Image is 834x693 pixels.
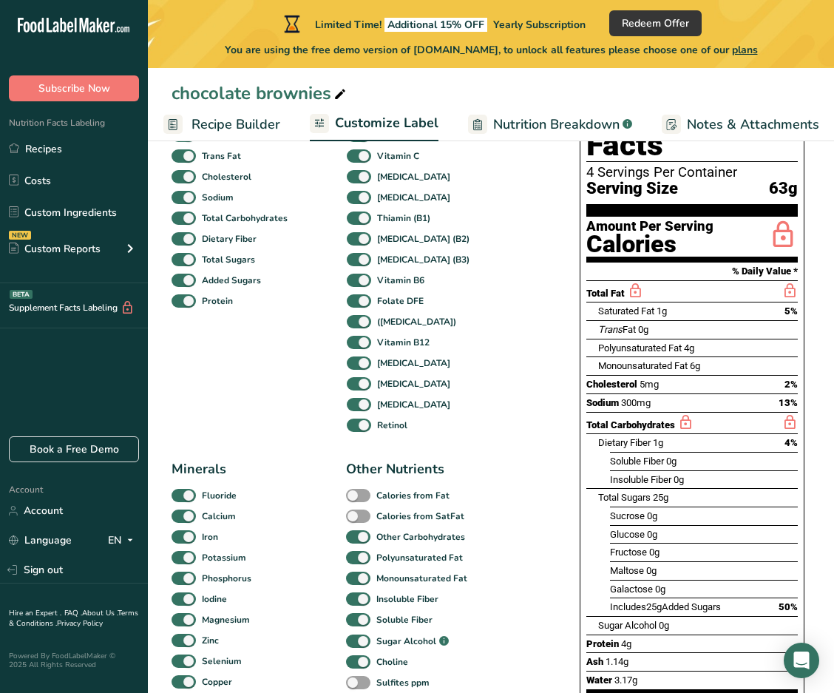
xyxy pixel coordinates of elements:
[784,643,819,678] div: Open Intercom Messenger
[172,80,349,107] div: chocolate brownies
[598,492,651,503] span: Total Sugars
[598,324,623,335] i: Trans
[598,324,636,335] span: Fat
[377,170,450,183] b: [MEDICAL_DATA]
[606,656,628,667] span: 1.14g
[9,608,61,618] a: Hire an Expert .
[202,170,251,183] b: Cholesterol
[377,294,424,308] b: Folate DFE
[163,108,280,141] a: Recipe Builder
[9,231,31,240] div: NEW
[202,294,233,308] b: Protein
[377,149,419,163] b: Vitamin C
[202,212,288,225] b: Total Carbohydrates
[376,489,450,502] b: Calories from Fat
[653,437,663,448] span: 1g
[784,305,798,317] span: 5%
[610,584,653,595] span: Galactose
[384,18,487,32] span: Additional 15% OFF
[202,613,250,626] b: Magnesium
[598,437,651,448] span: Dietary Fiber
[598,360,688,371] span: Monounsaturated Fat
[610,565,644,576] span: Maltose
[377,274,424,287] b: Vitamin B6
[376,572,467,585] b: Monounsaturated Fat
[493,18,586,32] span: Yearly Subscription
[10,290,33,299] div: BETA
[377,356,450,370] b: [MEDICAL_DATA]
[687,115,819,135] span: Notes & Attachments
[468,108,632,141] a: Nutrition Breakdown
[586,656,603,667] span: Ash
[82,608,118,618] a: About Us .
[622,16,689,31] span: Redeem Offer
[586,94,798,162] h1: Nutrition Facts
[310,107,438,142] a: Customize Label
[57,618,103,629] a: Privacy Policy
[610,547,647,558] span: Fructose
[9,75,139,101] button: Subscribe Now
[614,675,637,686] span: 3.17g
[666,456,677,467] span: 0g
[202,530,218,544] b: Iron
[376,655,408,669] b: Choline
[610,510,645,521] span: Sucrose
[779,397,798,408] span: 13%
[646,601,662,612] span: 25g
[377,191,450,204] b: [MEDICAL_DATA]
[586,165,798,180] div: 4 Servings Per Container
[9,436,139,462] a: Book a Free Demo
[779,601,798,612] span: 50%
[9,527,72,553] a: Language
[376,592,438,606] b: Insoluble Fiber
[202,592,227,606] b: Iodine
[202,191,234,204] b: Sodium
[690,360,700,371] span: 6g
[586,180,678,198] span: Serving Size
[586,397,619,408] span: Sodium
[172,459,311,479] div: Minerals
[376,676,430,689] b: Sulfites ppm
[376,613,433,626] b: Soluble Fiber
[647,510,657,521] span: 0g
[225,42,758,58] span: You are using the free demo version of [DOMAIN_NAME], to unlock all features please choose one of...
[586,263,798,280] section: % Daily Value *
[586,379,637,390] span: Cholesterol
[376,530,465,544] b: Other Carbohydrates
[64,608,82,618] a: FAQ .
[621,638,631,649] span: 4g
[493,115,620,135] span: Nutrition Breakdown
[377,315,456,328] b: ([MEDICAL_DATA])
[9,241,101,257] div: Custom Reports
[586,419,675,430] span: Total Carbohydrates
[598,342,682,354] span: Polyunsaturated Fat
[376,510,464,523] b: Calories from SatFat
[202,149,241,163] b: Trans Fat
[377,253,469,266] b: [MEDICAL_DATA] (B3)
[191,115,280,135] span: Recipe Builder
[586,638,619,649] span: Protein
[281,15,586,33] div: Limited Time!
[610,474,671,485] span: Insoluble Fiber
[659,620,669,631] span: 0g
[784,437,798,448] span: 4%
[653,492,668,503] span: 25g
[335,113,438,133] span: Customize Label
[377,419,407,432] b: Retinol
[662,108,819,141] a: Notes & Attachments
[38,81,110,96] span: Subscribe Now
[202,655,242,668] b: Selenium
[784,379,798,390] span: 2%
[202,510,236,523] b: Calcium
[610,601,721,612] span: Includes Added Sugars
[202,274,261,287] b: Added Sugars
[586,675,612,686] span: Water
[732,43,758,57] span: plans
[376,551,463,564] b: Polyunsaturated Fat
[9,608,138,629] a: Terms & Conditions .
[598,620,657,631] span: Sugar Alcohol
[598,305,654,317] span: Saturated Fat
[640,379,659,390] span: 5mg
[586,234,713,255] div: Calories
[9,652,139,669] div: Powered By FoodLabelMaker © 2025 All Rights Reserved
